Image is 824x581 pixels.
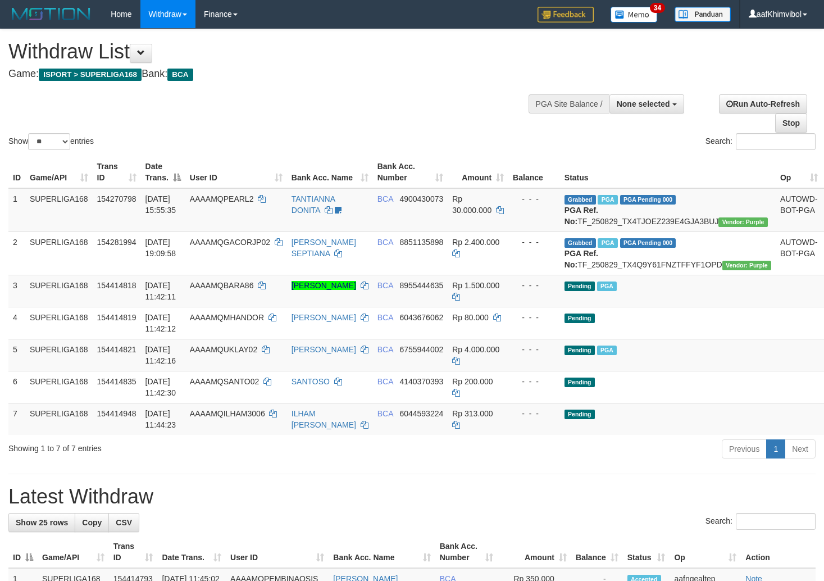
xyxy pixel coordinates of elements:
td: SUPERLIGA168 [25,232,93,275]
div: - - - [513,408,556,419]
a: CSV [108,513,139,532]
th: Balance [508,156,560,188]
span: 154414819 [97,313,136,322]
span: Copy 6044593224 to clipboard [399,409,443,418]
img: Feedback.jpg [538,7,594,22]
button: None selected [609,94,684,114]
b: PGA Ref. No: [564,249,598,269]
th: Game/API: activate to sort column ascending [25,156,93,188]
a: Next [785,439,816,459]
span: BCA [377,194,393,203]
th: Date Trans.: activate to sort column ascending [157,536,226,568]
span: Copy 8955444635 to clipboard [399,281,443,290]
span: Rp 30.000.000 [452,194,491,215]
span: [DATE] 11:42:12 [145,313,176,333]
h1: Withdraw List [8,40,538,63]
span: 154414835 [97,377,136,386]
a: 1 [766,439,785,459]
span: 154414821 [97,345,136,354]
a: [PERSON_NAME] SEPTIANA [292,238,356,258]
a: [PERSON_NAME] [292,345,356,354]
h1: Latest Withdraw [8,485,816,508]
span: Pending [564,410,595,419]
td: 6 [8,371,25,403]
span: AAAAMQUKLAY02 [190,345,257,354]
th: Status: activate to sort column ascending [623,536,670,568]
th: Date Trans.: activate to sort column descending [141,156,185,188]
span: Marked by aafsoycanthlai [597,282,617,291]
span: Marked by aafmaleo [598,195,617,205]
th: Bank Acc. Number: activate to sort column ascending [435,536,498,568]
div: - - - [513,376,556,387]
label: Search: [705,513,816,530]
span: None selected [617,99,670,108]
div: Showing 1 to 7 of 7 entries [8,438,335,454]
span: Rp 80.000 [452,313,489,322]
span: Grabbed [564,238,596,248]
img: panduan.png [675,7,731,22]
td: TF_250829_TX4TJOEZ239E4GJA3BUJ [560,188,776,232]
span: Rp 2.400.000 [452,238,499,247]
span: BCA [377,238,393,247]
span: [DATE] 11:42:30 [145,377,176,397]
label: Search: [705,133,816,150]
td: 2 [8,232,25,275]
span: 154414818 [97,281,136,290]
span: Show 25 rows [16,518,68,527]
span: Rp 4.000.000 [452,345,499,354]
span: Rp 200.000 [452,377,493,386]
th: User ID: activate to sort column ascending [226,536,329,568]
span: PGA Pending [620,238,676,248]
h4: Game: Bank: [8,69,538,80]
th: Game/API: activate to sort column ascending [38,536,109,568]
td: 3 [8,275,25,307]
span: Pending [564,346,595,355]
td: 7 [8,403,25,435]
a: Run Auto-Refresh [719,94,807,114]
td: SUPERLIGA168 [25,371,93,403]
td: SUPERLIGA168 [25,403,93,435]
span: CSV [116,518,132,527]
span: AAAAMQGACORJP02 [190,238,270,247]
a: Stop [775,114,807,133]
th: Trans ID: activate to sort column ascending [109,536,158,568]
th: Action [741,536,816,568]
a: TANTIANNA DONITA [292,194,335,215]
span: BCA [377,377,393,386]
a: ILHAM [PERSON_NAME] [292,409,356,429]
span: Pending [564,282,595,291]
input: Search: [736,513,816,530]
span: Vendor URL: https://trx4.1velocity.biz [718,217,767,227]
span: Pending [564,314,595,323]
select: Showentries [28,133,70,150]
div: - - - [513,237,556,248]
span: Copy 4140370393 to clipboard [399,377,443,386]
td: SUPERLIGA168 [25,188,93,232]
span: [DATE] 19:09:58 [145,238,176,258]
td: 1 [8,188,25,232]
a: Previous [722,439,767,459]
div: - - - [513,312,556,323]
th: Amount: activate to sort column ascending [448,156,508,188]
span: [DATE] 15:55:35 [145,194,176,215]
img: MOTION_logo.png [8,6,94,22]
span: Copy 6043676062 to clipboard [399,313,443,322]
span: Pending [564,378,595,387]
th: Amount: activate to sort column ascending [498,536,571,568]
th: Trans ID: activate to sort column ascending [93,156,141,188]
td: TF_250829_TX4Q9Y61FNZTFFYF1OPD [560,232,776,275]
th: Status [560,156,776,188]
span: [DATE] 11:42:16 [145,345,176,365]
span: Copy [82,518,102,527]
th: Op: activate to sort column ascending [670,536,741,568]
span: Copy 8851135898 to clipboard [399,238,443,247]
span: Rp 1.500.000 [452,281,499,290]
span: Grabbed [564,195,596,205]
td: AUTOWD-BOT-PGA [776,232,822,275]
th: Op: activate to sort column ascending [776,156,822,188]
label: Show entries [8,133,94,150]
span: BCA [167,69,193,81]
td: AUTOWD-BOT-PGA [776,188,822,232]
span: BCA [377,409,393,418]
b: PGA Ref. No: [564,206,598,226]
